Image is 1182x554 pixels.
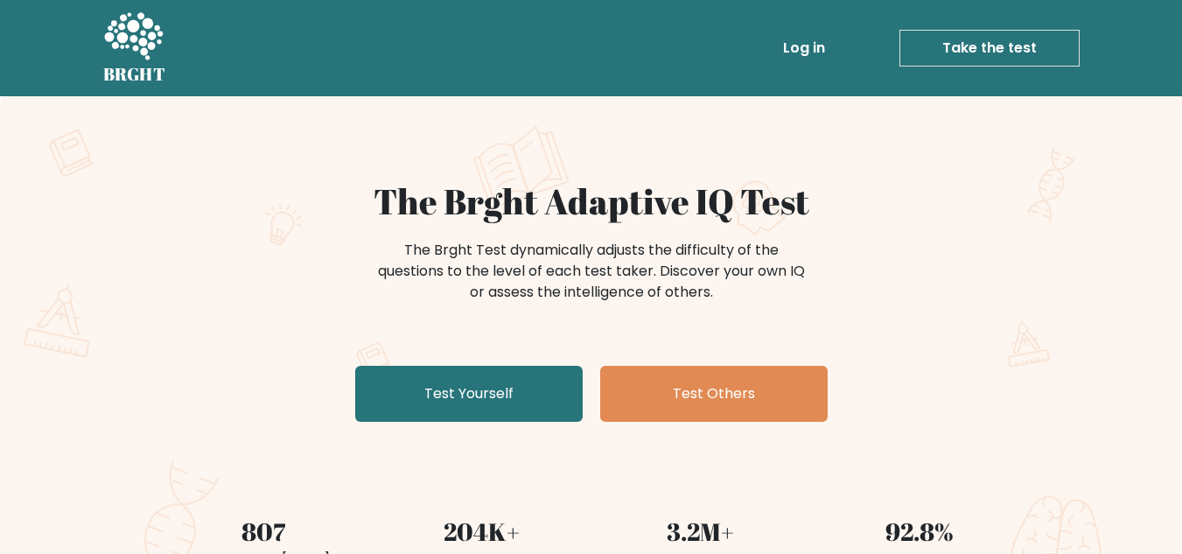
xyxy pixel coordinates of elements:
a: Test Others [600,366,828,422]
div: 204K+ [383,513,581,550]
h1: The Brght Adaptive IQ Test [164,180,1018,222]
div: The Brght Test dynamically adjusts the difficulty of the questions to the level of each test take... [373,240,810,303]
h5: BRGHT [103,64,166,85]
a: BRGHT [103,7,166,89]
a: Take the test [899,30,1080,67]
div: 92.8% [821,513,1018,550]
div: 807 [164,513,362,550]
div: 3.2M+ [602,513,800,550]
a: Log in [776,31,832,66]
a: Test Yourself [355,366,583,422]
